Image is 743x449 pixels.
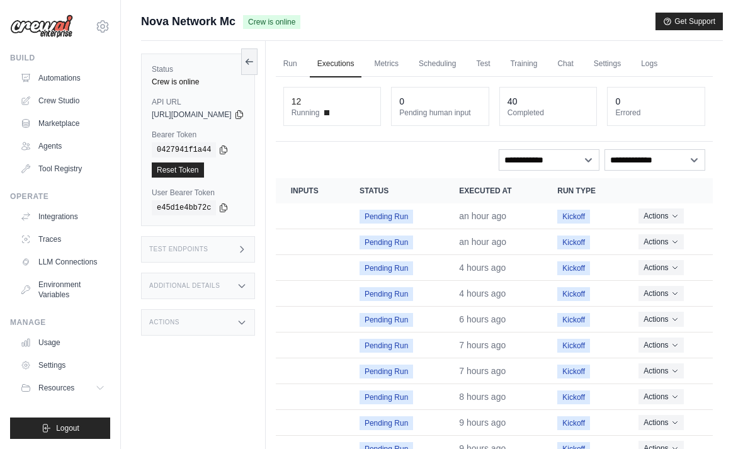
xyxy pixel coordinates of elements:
a: Tool Registry [15,159,110,179]
button: Resources [15,378,110,398]
time: September 1, 2025 at 17:10 CEST [459,288,506,298]
a: Training [502,51,545,77]
span: Pending Run [360,390,413,404]
div: Build [10,53,110,63]
iframe: Chat Widget [680,389,743,449]
label: User Bearer Token [152,188,244,198]
div: 0 [615,95,620,108]
a: Automations [15,68,110,88]
button: Actions for execution [638,286,683,301]
a: Run [276,51,305,77]
dt: Errored [615,108,697,118]
a: Integrations [15,207,110,227]
span: Pending Run [360,365,413,378]
code: e45d1e4bb72c [152,200,216,215]
dt: Pending human input [399,108,481,118]
time: September 1, 2025 at 15:20 CEST [459,314,506,324]
span: Pending Run [360,261,413,275]
span: Nova Network Mc [141,13,235,30]
a: LLM Connections [15,252,110,272]
span: Kickoff [557,287,590,301]
code: 0427941f1a44 [152,142,216,157]
span: Kickoff [557,390,590,404]
button: Logout [10,418,110,439]
a: Agents [15,136,110,156]
th: Run Type [542,178,623,203]
span: Kickoff [557,236,590,249]
span: Resources [38,383,74,393]
div: 12 [292,95,302,108]
span: Logout [56,423,79,433]
span: Kickoff [557,339,590,353]
img: Logo [10,14,73,38]
button: Actions for execution [638,208,683,224]
button: Actions for execution [638,338,683,353]
span: Kickoff [557,365,590,378]
a: Traces [15,229,110,249]
button: Get Support [655,13,723,30]
label: Status [152,64,244,74]
h3: Actions [149,319,179,326]
a: Chat [550,51,581,77]
div: 0 [399,95,404,108]
span: Crew is online [243,15,300,29]
span: Pending Run [360,313,413,327]
h3: Additional Details [149,282,220,290]
dt: Completed [508,108,589,118]
a: Usage [15,332,110,353]
th: Executed at [444,178,542,203]
span: Kickoff [557,416,590,430]
th: Status [344,178,444,203]
span: Pending Run [360,236,413,249]
button: Actions for execution [638,260,683,275]
button: Actions for execution [638,363,683,378]
span: Pending Run [360,416,413,430]
button: Actions for execution [638,312,683,327]
span: Pending Run [360,287,413,301]
a: Reset Token [152,162,204,178]
button: Actions for execution [638,389,683,404]
label: Bearer Token [152,130,244,140]
h3: Test Endpoints [149,246,208,253]
span: Kickoff [557,313,590,327]
time: September 1, 2025 at 19:45 CEST [459,237,506,247]
time: September 1, 2025 at 19:56 CEST [459,211,506,221]
div: Operate [10,191,110,202]
time: September 1, 2025 at 13:42 CEST [459,366,506,376]
span: Kickoff [557,261,590,275]
button: Actions for execution [638,415,683,430]
div: Widget chat [680,389,743,449]
time: September 1, 2025 at 14:27 CEST [459,340,506,350]
time: September 1, 2025 at 12:58 CEST [459,392,506,402]
button: Actions for execution [638,234,683,249]
a: Settings [586,51,628,77]
a: Crew Studio [15,91,110,111]
a: Test [468,51,497,77]
div: 40 [508,95,518,108]
time: September 1, 2025 at 17:15 CEST [459,263,506,273]
time: September 1, 2025 at 12:37 CEST [459,418,506,428]
a: Scheduling [411,51,463,77]
a: Marketplace [15,113,110,134]
a: Settings [15,355,110,375]
span: Running [292,108,320,118]
span: Pending Run [360,339,413,353]
span: Kickoff [557,210,590,224]
a: Logs [633,51,665,77]
a: Executions [310,51,362,77]
a: Environment Variables [15,275,110,305]
label: API URL [152,97,244,107]
div: Crew is online [152,77,244,87]
span: Pending Run [360,210,413,224]
span: [URL][DOMAIN_NAME] [152,110,232,120]
div: Manage [10,317,110,327]
th: Inputs [276,178,344,203]
a: Metrics [366,51,406,77]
